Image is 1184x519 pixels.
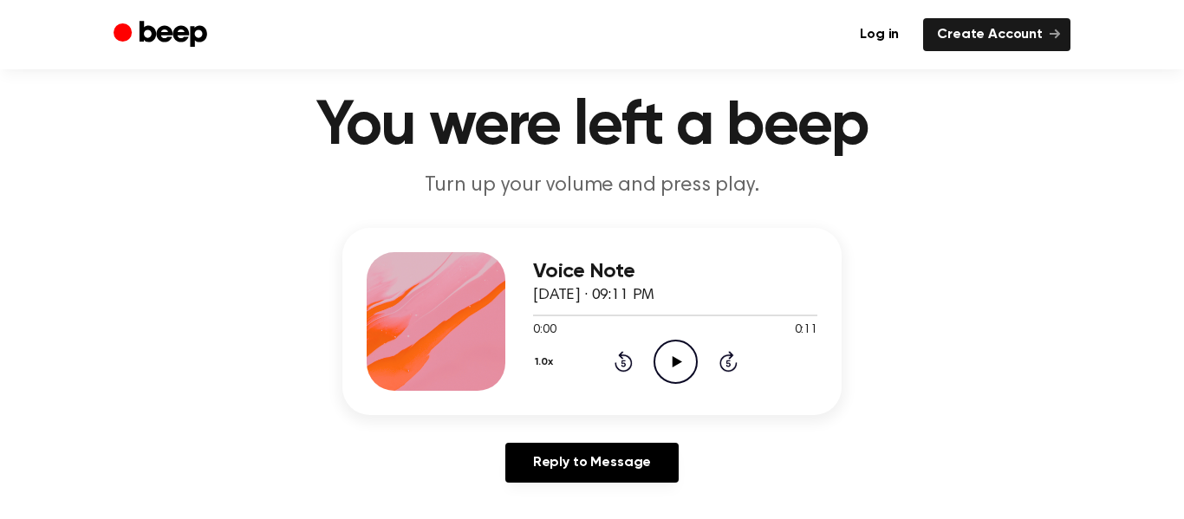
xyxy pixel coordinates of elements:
[505,443,679,483] a: Reply to Message
[846,18,913,51] a: Log in
[795,321,817,340] span: 0:11
[148,95,1036,158] h1: You were left a beep
[533,288,654,303] span: [DATE] · 09:11 PM
[533,260,817,283] h3: Voice Note
[259,172,925,200] p: Turn up your volume and press play.
[114,18,211,52] a: Beep
[923,18,1070,51] a: Create Account
[533,321,556,340] span: 0:00
[533,347,560,377] button: 1.0x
